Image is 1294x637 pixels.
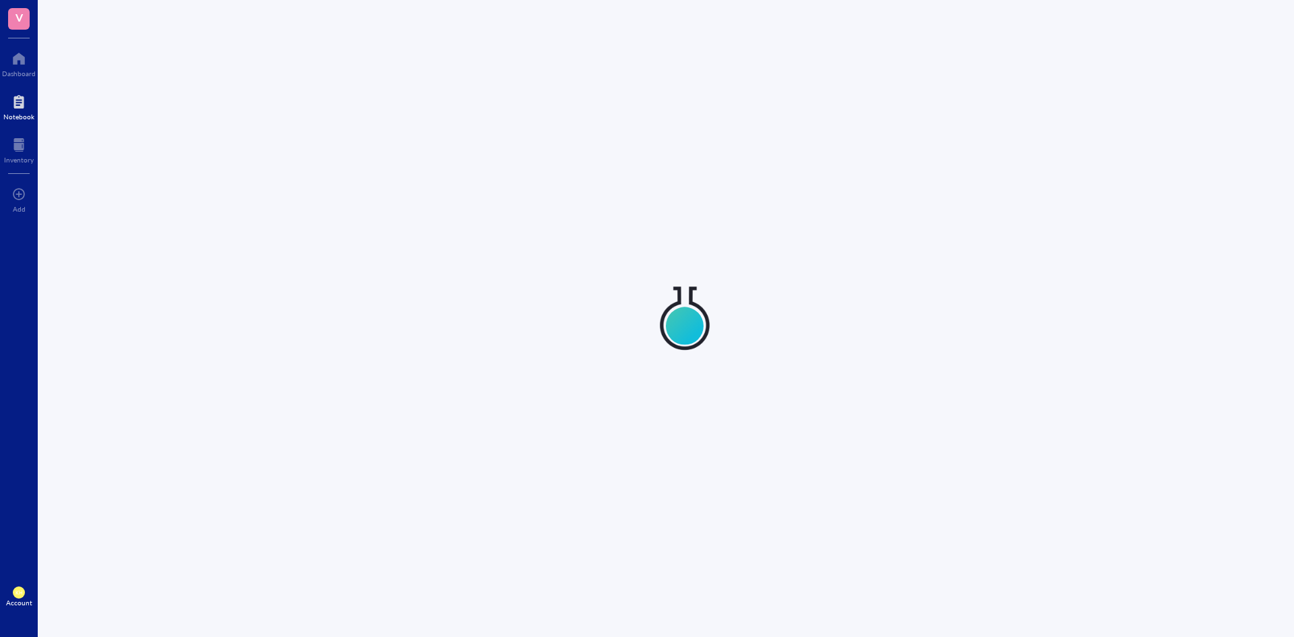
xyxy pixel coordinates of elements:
[13,205,26,213] div: Add
[2,69,36,78] div: Dashboard
[6,599,32,607] div: Account
[2,48,36,78] a: Dashboard
[3,91,34,121] a: Notebook
[16,9,23,26] span: V
[16,590,23,596] span: KH
[4,156,34,164] div: Inventory
[3,113,34,121] div: Notebook
[4,134,34,164] a: Inventory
